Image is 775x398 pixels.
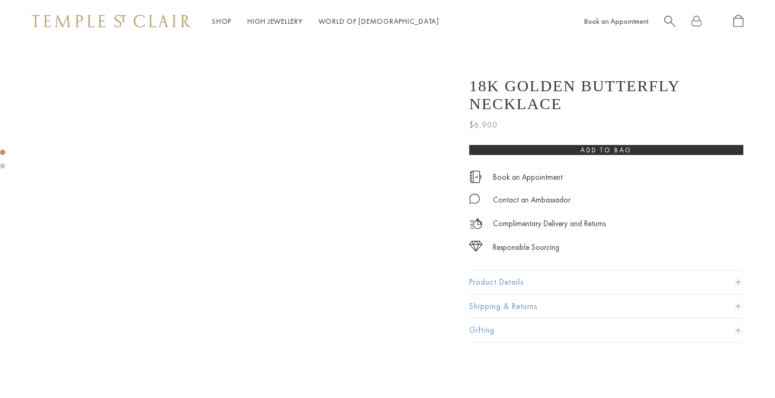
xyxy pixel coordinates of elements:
a: Search [664,15,675,28]
button: Shipping & Returns [469,295,743,318]
a: World of [DEMOGRAPHIC_DATA]World of [DEMOGRAPHIC_DATA] [318,16,439,26]
a: Book an Appointment [493,171,563,183]
a: Open Shopping Bag [733,15,743,28]
p: Complimentary Delivery and Returns [493,217,606,230]
h1: 18K Golden Butterfly Necklace [469,77,743,113]
img: Temple St. Clair [32,15,191,27]
button: Gifting [469,318,743,342]
button: Product Details [469,270,743,294]
button: Add to bag [469,145,743,155]
img: MessageIcon-01_2.svg [469,193,480,204]
a: Book an Appointment [584,16,648,26]
nav: Main navigation [212,15,439,28]
span: Add to bag [580,145,632,154]
span: $6,900 [469,118,498,132]
img: icon_sourcing.svg [469,241,482,251]
div: Contact an Ambassador [493,193,570,207]
a: ShopShop [212,16,231,26]
img: icon_delivery.svg [469,217,482,230]
img: icon_appointment.svg [469,171,482,183]
div: Responsible Sourcing [493,241,559,254]
a: High JewelleryHigh Jewellery [247,16,303,26]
